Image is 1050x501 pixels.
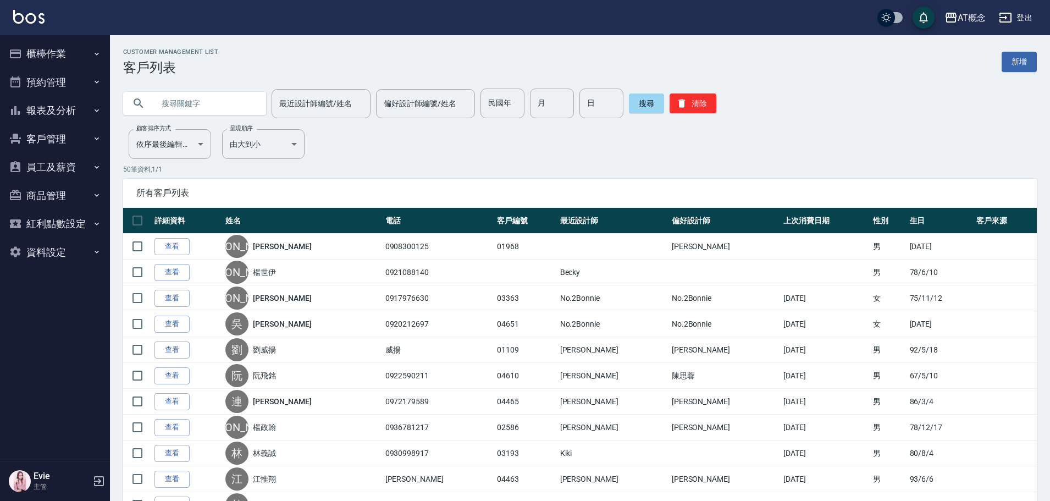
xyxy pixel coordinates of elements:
td: 78/6/10 [907,260,974,285]
button: 清除 [670,93,716,113]
a: 查看 [154,419,190,436]
td: 男 [870,234,907,260]
a: 查看 [154,471,190,488]
td: [PERSON_NAME] [669,415,781,441]
td: [PERSON_NAME] [669,234,781,260]
td: 01968 [494,234,557,260]
td: 男 [870,389,907,415]
td: 0920212697 [383,311,494,337]
td: [DATE] [907,311,974,337]
td: [DATE] [781,337,871,363]
td: 女 [870,311,907,337]
td: 0972179589 [383,389,494,415]
td: Becky [557,260,669,285]
a: 江惟翔 [253,474,276,485]
td: 04651 [494,311,557,337]
div: 連 [225,390,248,413]
a: 查看 [154,393,190,410]
th: 偏好設計師 [669,208,781,234]
td: 01109 [494,337,557,363]
td: 男 [870,337,907,363]
th: 性別 [870,208,907,234]
td: [PERSON_NAME] [557,363,669,389]
td: 04610 [494,363,557,389]
th: 電話 [383,208,494,234]
div: [PERSON_NAME] [225,261,248,284]
span: 所有客戶列表 [136,188,1024,199]
button: 資料設定 [4,238,106,267]
div: 江 [225,467,248,491]
button: 客戶管理 [4,125,106,153]
td: [DATE] [781,363,871,389]
a: [PERSON_NAME] [253,396,311,407]
td: No.2Bonnie [669,285,781,311]
button: 搜尋 [629,93,664,113]
a: 楊政翰 [253,422,276,433]
a: 查看 [154,367,190,384]
div: 依序最後編輯時間 [129,129,211,159]
button: 員工及薪資 [4,153,106,181]
button: 紅利點數設定 [4,210,106,238]
div: [PERSON_NAME] [225,235,248,258]
a: 查看 [154,445,190,462]
td: 75/11/12 [907,285,974,311]
td: 陳思蓉 [669,363,781,389]
td: 男 [870,415,907,441]
td: [DATE] [781,415,871,441]
td: 80/8/4 [907,441,974,466]
button: 報表及分析 [4,96,106,125]
td: [PERSON_NAME] [557,415,669,441]
td: [PERSON_NAME] [669,389,781,415]
td: No.2Bonnie [557,285,669,311]
img: Logo [13,10,45,24]
a: 阮飛銘 [253,370,276,381]
td: 0917976630 [383,285,494,311]
a: [PERSON_NAME] [253,318,311,329]
th: 最近設計師 [557,208,669,234]
a: 查看 [154,264,190,281]
td: 女 [870,285,907,311]
td: No.2Bonnie [557,311,669,337]
td: 78/12/17 [907,415,974,441]
th: 姓名 [223,208,382,234]
div: [PERSON_NAME] [225,416,248,439]
td: [DATE] [781,441,871,466]
label: 顧客排序方式 [136,124,171,133]
td: [PERSON_NAME] [557,337,669,363]
th: 客戶來源 [974,208,1037,234]
div: 林 [225,442,248,465]
td: No.2Bonnie [669,311,781,337]
td: 02586 [494,415,557,441]
td: Kiki [557,441,669,466]
a: [PERSON_NAME] [253,241,311,252]
a: 查看 [154,342,190,359]
td: [DATE] [781,311,871,337]
th: 上次消費日期 [781,208,871,234]
a: 林義誠 [253,448,276,459]
button: save [913,7,935,29]
button: AT概念 [940,7,990,29]
td: [PERSON_NAME] [557,466,669,492]
td: 0908300125 [383,234,494,260]
button: 預約管理 [4,68,106,97]
p: 主管 [34,482,90,492]
td: 0922590211 [383,363,494,389]
button: 櫃檯作業 [4,40,106,68]
td: 04465 [494,389,557,415]
td: 男 [870,260,907,285]
td: [DATE] [781,285,871,311]
td: [DATE] [907,234,974,260]
td: [PERSON_NAME] [669,337,781,363]
a: [PERSON_NAME] [253,293,311,304]
td: 92/5/18 [907,337,974,363]
td: [PERSON_NAME] [557,389,669,415]
a: 查看 [154,316,190,333]
td: 0921088140 [383,260,494,285]
h5: Evie [34,471,90,482]
img: Person [9,470,31,492]
a: 查看 [154,238,190,255]
div: 吳 [225,312,248,335]
div: AT概念 [958,11,986,25]
td: 男 [870,466,907,492]
td: 0936781217 [383,415,494,441]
